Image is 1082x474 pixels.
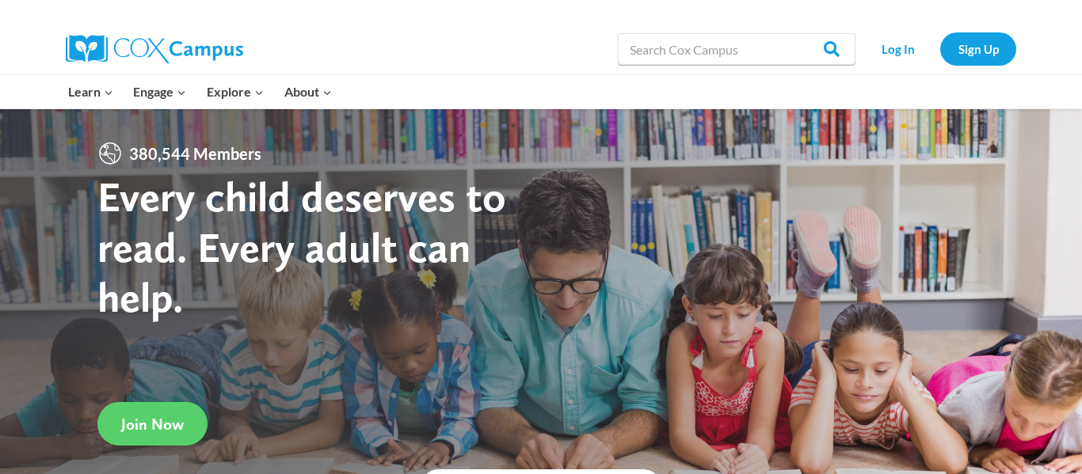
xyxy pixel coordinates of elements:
nav: Secondary Navigation [863,32,1016,65]
img: Cox Campus [66,35,243,63]
nav: Primary Navigation [58,75,341,108]
span: 380,544 Members [123,141,268,166]
a: Join Now [97,402,208,446]
span: Learn [68,82,113,102]
input: Search Cox Campus [618,33,855,65]
span: Explore [207,82,264,102]
span: About [284,82,332,102]
a: Sign Up [940,32,1016,65]
span: Engage [133,82,186,102]
strong: Every child deserves to read. Every adult can help. [97,171,506,322]
a: Log In [863,32,932,65]
span: Join Now [121,415,184,434]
